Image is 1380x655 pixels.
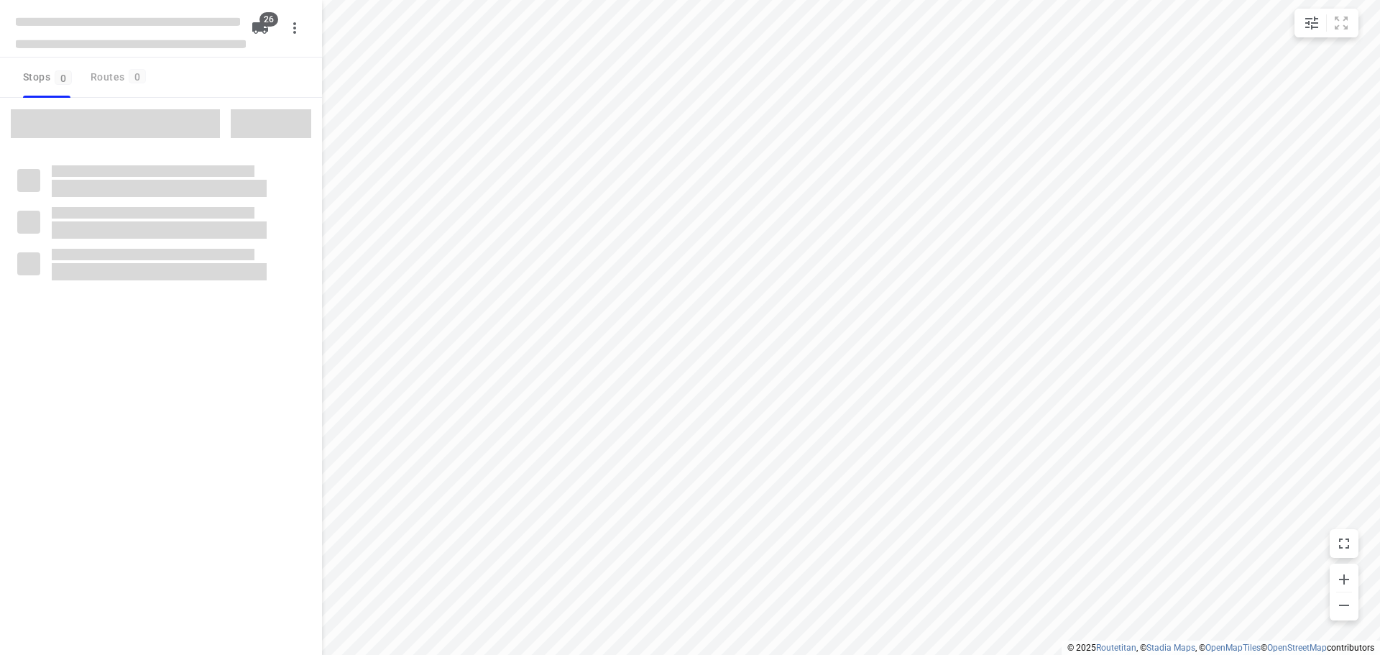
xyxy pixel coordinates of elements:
[1067,643,1374,653] li: © 2025 , © , © © contributors
[1267,643,1327,653] a: OpenStreetMap
[1146,643,1195,653] a: Stadia Maps
[1096,643,1136,653] a: Routetitan
[1297,9,1326,37] button: Map settings
[1294,9,1358,37] div: small contained button group
[1205,643,1261,653] a: OpenMapTiles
